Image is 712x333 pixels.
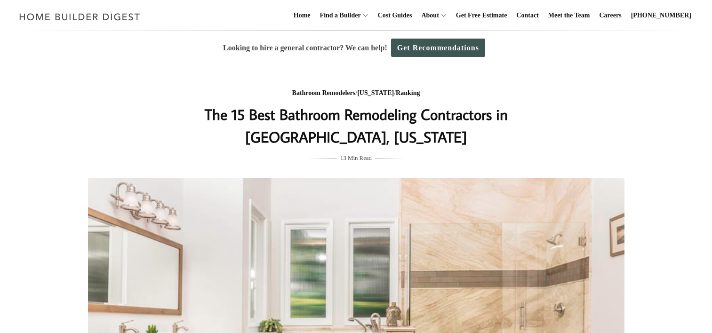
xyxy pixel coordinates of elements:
[512,0,542,31] a: Contact
[417,0,439,31] a: About
[396,89,420,96] a: Ranking
[168,87,544,99] div: / /
[168,103,544,148] h1: The 15 Best Bathroom Remodeling Contractors in [GEOGRAPHIC_DATA], [US_STATE]
[15,8,144,26] img: Home Builder Digest
[316,0,361,31] a: Find a Builder
[292,89,356,96] a: Bathroom Remodelers
[374,0,416,31] a: Cost Guides
[290,0,314,31] a: Home
[544,0,594,31] a: Meet the Team
[452,0,511,31] a: Get Free Estimate
[391,39,485,57] a: Get Recommendations
[357,89,394,96] a: [US_STATE]
[596,0,625,31] a: Careers
[627,0,695,31] a: [PHONE_NUMBER]
[340,153,372,163] span: 13 Min Read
